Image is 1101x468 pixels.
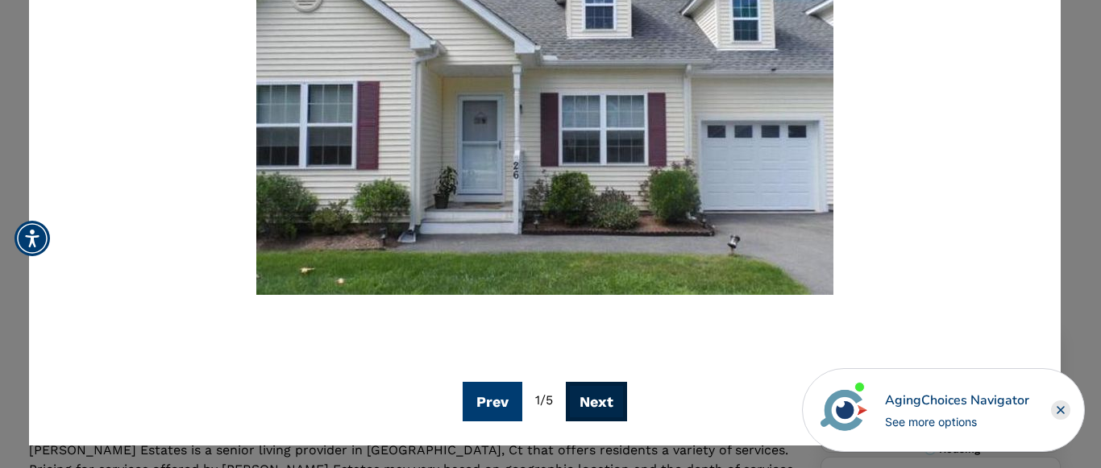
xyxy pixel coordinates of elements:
[816,383,871,437] img: avatar
[535,392,553,408] span: 1 / 5
[885,391,1029,410] div: AgingChoices Navigator
[463,382,522,421] button: Prev
[15,221,50,256] div: Accessibility Menu
[566,382,627,421] button: Next
[885,413,1029,430] div: See more options
[1051,400,1070,420] div: Close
